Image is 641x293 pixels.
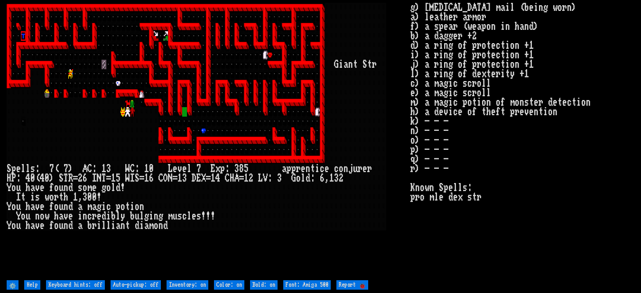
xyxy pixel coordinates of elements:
div: n [64,183,68,192]
div: e [68,211,73,221]
div: n [158,221,163,230]
div: g [158,211,163,221]
div: c [182,211,187,221]
div: R [68,174,73,183]
div: , [78,192,83,202]
div: A [83,164,87,174]
div: m [168,211,173,221]
div: n [64,202,68,211]
div: c [334,164,339,174]
div: r [54,192,59,202]
div: p [287,164,291,174]
div: i [315,164,320,174]
div: 3 [234,164,239,174]
div: e [40,202,45,211]
div: X [201,174,206,183]
input: Report 🐞 [336,280,368,290]
div: a [144,221,149,230]
div: ! [121,183,125,192]
div: 7 [64,164,68,174]
div: t [353,60,358,69]
div: m [87,183,92,192]
div: l [116,211,121,221]
div: v [64,211,68,221]
div: t [310,164,315,174]
div: S [362,60,367,69]
div: Y [16,211,21,221]
div: 0 [92,192,97,202]
div: v [35,202,40,211]
div: C [158,174,163,183]
div: : [225,164,230,174]
div: f [49,202,54,211]
div: Y [7,221,11,230]
div: i [97,221,102,230]
div: n [64,221,68,230]
div: o [40,211,45,221]
div: 0 [87,192,92,202]
div: d [68,221,73,230]
div: 6 [83,174,87,183]
div: = [106,174,111,183]
div: r [92,211,97,221]
div: s [30,164,35,174]
div: h [26,202,30,211]
div: ! [206,211,211,221]
div: 3 [277,174,282,183]
div: 5 [244,164,249,174]
div: u [16,183,21,192]
div: g [102,183,106,192]
div: f [49,221,54,230]
div: u [59,183,64,192]
div: n [35,211,40,221]
div: Y [7,183,11,192]
div: e [40,221,45,230]
div: 2 [339,174,344,183]
div: 4 [26,174,30,183]
div: A [234,174,239,183]
div: i [339,60,344,69]
div: o [83,183,87,192]
div: 1 [144,164,149,174]
div: S [59,174,64,183]
div: r [372,60,377,69]
input: Font: Amiga 500 [283,280,331,290]
div: a [30,202,35,211]
div: l [187,211,192,221]
div: n [121,221,125,230]
div: G [334,60,339,69]
div: Y [7,202,11,211]
div: 0 [149,164,154,174]
div: a [78,221,83,230]
div: t [367,60,372,69]
div: C [87,164,92,174]
div: u [16,221,21,230]
div: W [125,164,130,174]
div: n [344,164,348,174]
div: b [87,221,92,230]
div: e [16,164,21,174]
div: v [35,183,40,192]
div: : [135,164,139,174]
div: u [353,164,358,174]
div: O [163,174,168,183]
div: L [258,174,263,183]
div: r [367,164,372,174]
div: o [11,202,16,211]
div: P [11,174,16,183]
div: w [45,192,49,202]
div: d [116,183,121,192]
div: w [45,211,49,221]
div: n [139,202,144,211]
div: ( [35,174,40,183]
div: 1 [144,174,149,183]
div: 3 [83,192,87,202]
div: : [16,174,21,183]
div: 4 [215,174,220,183]
input: Auto-pickup: off [111,280,161,290]
div: T [102,174,106,183]
div: c [106,202,111,211]
div: H [230,174,234,183]
div: = [239,174,244,183]
div: a [344,60,348,69]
